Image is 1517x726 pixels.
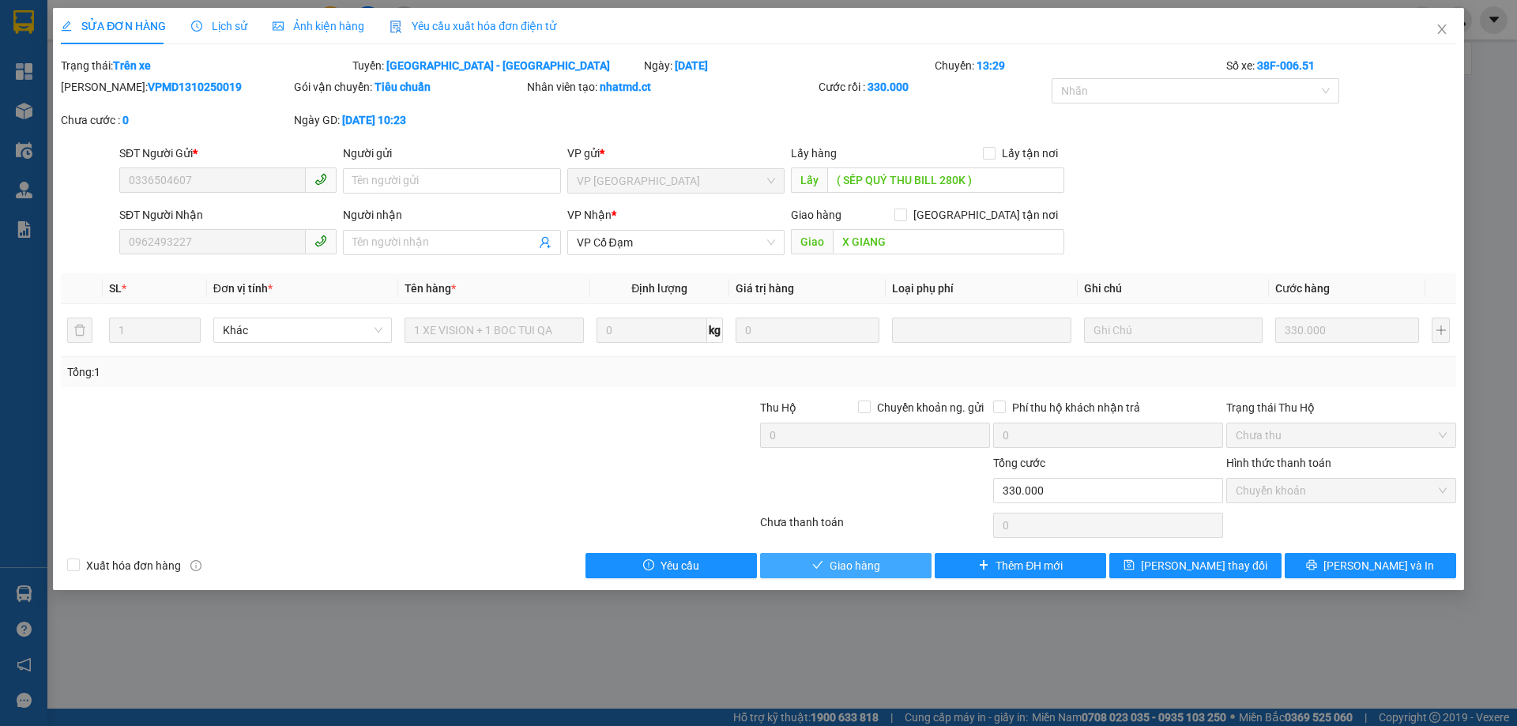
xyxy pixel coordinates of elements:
[67,318,92,343] button: delete
[1275,318,1419,343] input: 0
[343,145,560,162] div: Người gửi
[213,282,273,295] span: Đơn vị tính
[600,81,651,93] b: nhatmd.ct
[342,114,406,126] b: [DATE] 10:23
[760,401,796,414] span: Thu Hộ
[642,57,934,74] div: Ngày:
[886,273,1077,304] th: Loại phụ phí
[67,363,585,381] div: Tổng: 1
[375,81,431,93] b: Tiêu chuẩn
[191,21,202,32] span: clock-circle
[527,78,815,96] div: Nhân viên tạo:
[273,20,364,32] span: Ảnh kiện hàng
[1141,557,1267,574] span: [PERSON_NAME] thay đổi
[343,206,560,224] div: Người nhận
[314,235,327,247] span: phone
[935,553,1106,578] button: plusThêm ĐH mới
[577,169,775,193] span: VP Mỹ Đình
[812,559,823,572] span: check
[819,78,1048,96] div: Cước rồi :
[1275,282,1330,295] span: Cước hàng
[1436,23,1448,36] span: close
[294,78,524,96] div: Gói vận chuyển:
[567,145,785,162] div: VP gửi
[1306,559,1317,572] span: printer
[993,457,1045,469] span: Tổng cước
[61,78,291,96] div: [PERSON_NAME]:
[830,557,880,574] span: Giao hàng
[539,236,551,249] span: user-add
[61,20,166,32] span: SỬA ĐƠN HÀNG
[977,59,1005,72] b: 13:29
[223,318,382,342] span: Khác
[868,81,909,93] b: 330.000
[643,559,654,572] span: exclamation-circle
[1006,399,1146,416] span: Phí thu hộ khách nhận trả
[1285,553,1456,578] button: printer[PERSON_NAME] và In
[996,557,1063,574] span: Thêm ĐH mới
[631,282,687,295] span: Định lượng
[1236,423,1447,447] span: Chưa thu
[314,173,327,186] span: phone
[109,282,122,295] span: SL
[113,59,151,72] b: Trên xe
[996,145,1064,162] span: Lấy tận nơi
[1226,399,1456,416] div: Trạng thái Thu Hộ
[1226,457,1331,469] label: Hình thức thanh toán
[791,229,833,254] span: Giao
[405,282,456,295] span: Tên hàng
[758,513,992,541] div: Chưa thanh toán
[791,167,827,193] span: Lấy
[390,21,402,33] img: icon
[1420,8,1464,52] button: Close
[978,559,989,572] span: plus
[1109,553,1281,578] button: save[PERSON_NAME] thay đổi
[80,557,187,574] span: Xuất hóa đơn hàng
[827,167,1064,193] input: Dọc đường
[1257,59,1315,72] b: 38F-006.51
[577,231,775,254] span: VP Cổ Đạm
[61,111,291,129] div: Chưa cước :
[351,57,642,74] div: Tuyến:
[59,57,351,74] div: Trạng thái:
[119,145,337,162] div: SĐT Người Gửi
[661,557,699,574] span: Yêu cầu
[1078,273,1269,304] th: Ghi chú
[190,560,201,571] span: info-circle
[273,21,284,32] span: picture
[386,59,610,72] b: [GEOGRAPHIC_DATA] - [GEOGRAPHIC_DATA]
[294,111,524,129] div: Ngày GD:
[1432,318,1449,343] button: plus
[148,81,242,93] b: VPMD1310250019
[122,114,129,126] b: 0
[1225,57,1458,74] div: Số xe:
[585,553,757,578] button: exclamation-circleYêu cầu
[907,206,1064,224] span: [GEOGRAPHIC_DATA] tận nơi
[871,399,990,416] span: Chuyển khoản ng. gửi
[736,318,879,343] input: 0
[1236,479,1447,502] span: Chuyển khoản
[405,318,583,343] input: VD: Bàn, Ghế
[148,58,661,78] li: Hotline: 1900252555
[675,59,708,72] b: [DATE]
[707,318,723,343] span: kg
[148,39,661,58] li: Cổ Đạm, xã [GEOGRAPHIC_DATA], [GEOGRAPHIC_DATA]
[833,229,1064,254] input: Dọc đường
[390,20,556,32] span: Yêu cầu xuất hóa đơn điện tử
[20,115,235,167] b: GỬI : VP [GEOGRAPHIC_DATA]
[1323,557,1434,574] span: [PERSON_NAME] và In
[791,209,841,221] span: Giao hàng
[1084,318,1263,343] input: Ghi Chú
[61,21,72,32] span: edit
[933,57,1225,74] div: Chuyến:
[791,147,837,160] span: Lấy hàng
[191,20,247,32] span: Lịch sử
[736,282,794,295] span: Giá trị hàng
[119,206,337,224] div: SĐT Người Nhận
[567,209,612,221] span: VP Nhận
[20,20,99,99] img: logo.jpg
[1124,559,1135,572] span: save
[760,553,932,578] button: checkGiao hàng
